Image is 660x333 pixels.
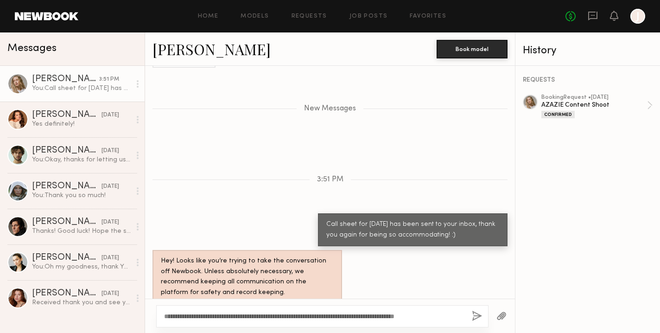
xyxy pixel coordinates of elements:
div: booking Request • [DATE] [541,95,647,101]
a: Requests [292,13,327,19]
div: Hey! Looks like you’re trying to take the conversation off Newbook. Unless absolutely necessary, ... [161,256,334,299]
div: Thanks! Good luck! Hope the shoot goes well! [32,227,131,236]
div: You: Call sheet for [DATE] has been sent to your inbox, thank you again for being so accommodatin... [32,84,131,93]
div: [PERSON_NAME] [32,146,102,155]
button: Book model [437,40,508,58]
div: History [523,45,653,56]
div: Yes definitely! [32,120,131,128]
span: New Messages [304,105,356,113]
div: [PERSON_NAME] [32,110,102,120]
div: [DATE] [102,182,119,191]
span: Messages [7,43,57,54]
div: [DATE] [102,218,119,227]
div: [PERSON_NAME] [32,75,99,84]
div: Confirmed [541,111,575,118]
span: 3:51 PM [317,176,343,184]
div: Received thank you and see you [DATE]! [32,298,131,307]
div: [DATE] [102,254,119,263]
div: Call sheet for [DATE] has been sent to your inbox, thank you again for being so accommodating! :) [326,219,499,241]
div: [PERSON_NAME] [32,253,102,263]
div: [PERSON_NAME] [32,289,102,298]
div: [PERSON_NAME] [32,218,102,227]
div: [DATE] [102,289,119,298]
div: REQUESTS [523,77,653,83]
div: [DATE] [102,111,119,120]
a: Book model [437,45,508,52]
div: You: Thank you so much! [32,191,131,200]
div: You: Okay, thanks for letting us know! No need to travel back during those days, we can work arou... [32,155,131,164]
a: Models [241,13,269,19]
div: You: Oh my goodness, thank YOU! You were wonderful to work with. Hugs! :) [32,263,131,271]
a: [PERSON_NAME] [152,39,271,59]
a: Favorites [410,13,446,19]
div: 3:51 PM [99,75,119,84]
a: Job Posts [349,13,388,19]
a: bookingRequest •[DATE]AZAZIE Content ShootConfirmed [541,95,653,118]
div: AZAZIE Content Shoot [541,101,647,109]
div: [PERSON_NAME] [32,182,102,191]
a: J [630,9,645,24]
a: Home [198,13,219,19]
div: [DATE] [102,147,119,155]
